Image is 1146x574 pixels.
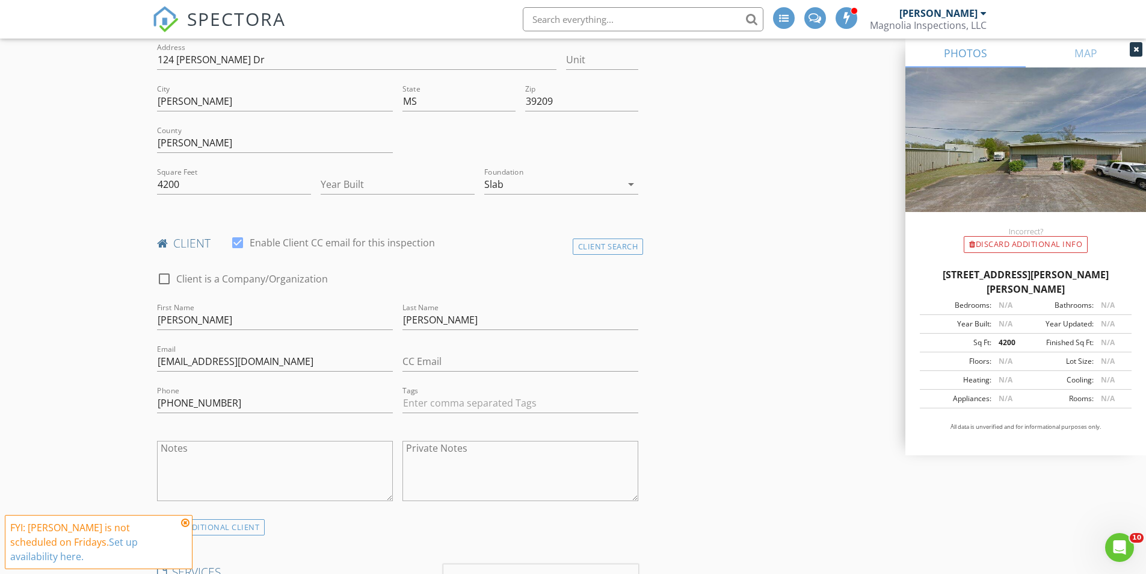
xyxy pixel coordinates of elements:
[991,337,1026,348] div: 4200
[1026,319,1094,329] div: Year Updated:
[920,267,1132,296] div: [STREET_ADDRESS][PERSON_NAME][PERSON_NAME]
[573,239,644,255] div: Client Search
[1026,375,1094,385] div: Cooling:
[923,319,991,329] div: Year Built:
[870,19,987,31] div: Magnolia Inspections, LLC
[964,236,1088,253] div: Discard Additional info
[905,226,1146,236] div: Incorrect?
[624,177,638,192] i: arrow_drop_down
[152,6,179,33] img: The Best Home Inspection Software - Spectora
[1101,393,1115,404] span: N/A
[923,356,991,367] div: Floors:
[999,300,1012,310] span: N/A
[1026,356,1094,367] div: Lot Size:
[1101,319,1115,329] span: N/A
[999,393,1012,404] span: N/A
[999,375,1012,385] span: N/A
[1101,356,1115,366] span: N/A
[1105,533,1134,562] iframe: Intercom live chat
[1101,300,1115,310] span: N/A
[1130,533,1144,543] span: 10
[523,7,763,31] input: Search everything...
[905,67,1146,241] img: streetview
[899,7,978,19] div: [PERSON_NAME]
[1026,39,1146,67] a: MAP
[157,519,265,535] div: ADD ADDITIONAL client
[187,6,286,31] span: SPECTORA
[923,393,991,404] div: Appliances:
[176,273,328,285] label: Client is a Company/Organization
[10,520,177,564] div: FYI: [PERSON_NAME] is not scheduled on Fridays.
[999,319,1012,329] span: N/A
[1026,300,1094,311] div: Bathrooms:
[923,375,991,385] div: Heating:
[999,356,1012,366] span: N/A
[1101,337,1115,348] span: N/A
[1026,337,1094,348] div: Finished Sq Ft:
[484,179,504,190] div: Slab
[923,300,991,311] div: Bedrooms:
[152,16,286,42] a: SPECTORA
[250,237,435,249] label: Enable Client CC email for this inspection
[1101,375,1115,385] span: N/A
[923,337,991,348] div: Sq Ft:
[157,236,639,251] h4: client
[920,423,1132,431] p: All data is unverified and for informational purposes only.
[1026,393,1094,404] div: Rooms:
[905,39,1026,67] a: PHOTOS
